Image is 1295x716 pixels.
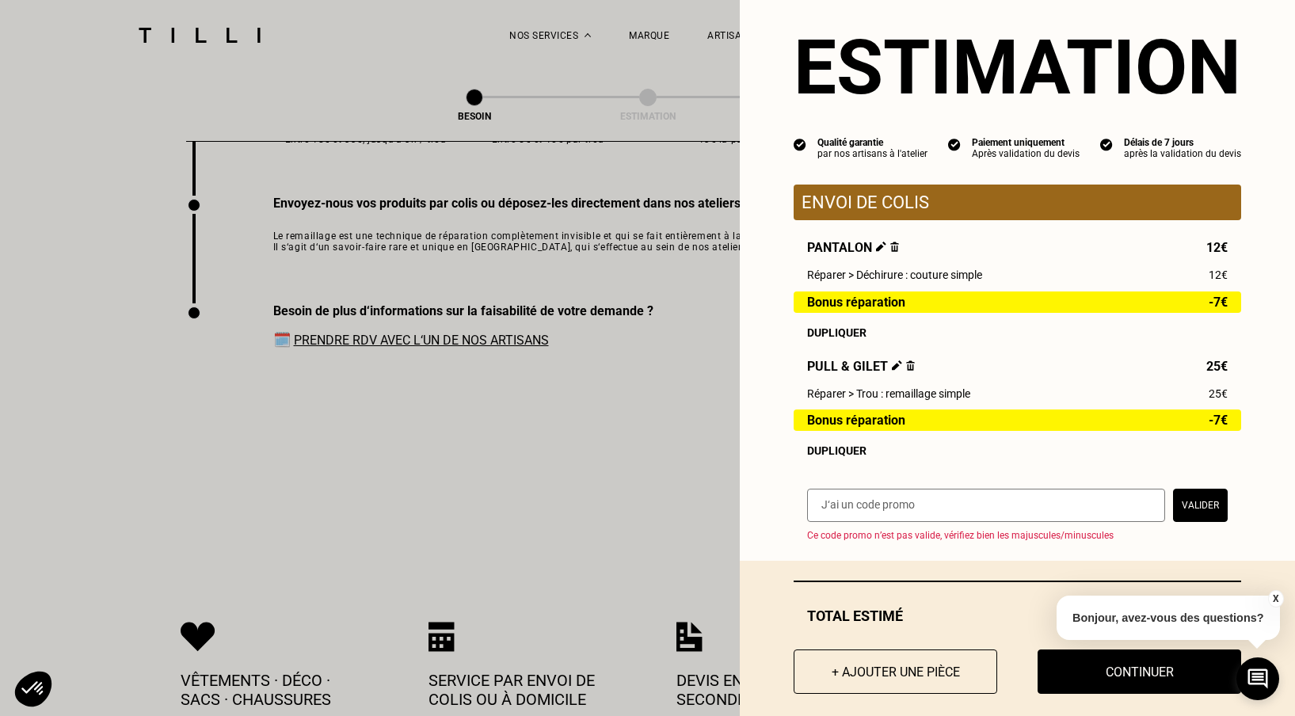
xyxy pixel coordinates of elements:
p: Bonjour, avez-vous des questions? [1057,596,1280,640]
div: Qualité garantie [817,137,927,148]
button: Valider [1173,489,1228,522]
button: X [1267,590,1283,607]
span: 12€ [1206,240,1228,255]
img: icon list info [794,137,806,151]
p: Ce code promo n’est pas valide, vérifiez bien les majuscules/minuscules [807,530,1241,541]
div: Délais de 7 jours [1124,137,1241,148]
div: Paiement uniquement [972,137,1080,148]
div: par nos artisans à l'atelier [817,148,927,159]
img: Supprimer [890,242,899,252]
span: Réparer > Trou : remaillage simple [807,387,970,400]
div: Total estimé [794,607,1241,624]
span: Réparer > Déchirure : couture simple [807,268,982,281]
span: Pantalon [807,240,899,255]
button: + Ajouter une pièce [794,649,997,694]
img: Éditer [892,360,902,371]
span: -7€ [1209,413,1228,427]
img: Supprimer [906,360,915,371]
img: icon list info [948,137,961,151]
button: Continuer [1038,649,1241,694]
img: icon list info [1100,137,1113,151]
span: Bonus réparation [807,295,905,309]
span: Bonus réparation [807,413,905,427]
div: Dupliquer [807,444,1228,457]
div: Après validation du devis [972,148,1080,159]
img: Éditer [876,242,886,252]
span: -7€ [1209,295,1228,309]
div: après la validation du devis [1124,148,1241,159]
input: J‘ai un code promo [807,489,1165,522]
span: Pull & gilet [807,359,915,374]
p: Envoi de colis [802,192,1233,212]
div: Dupliquer [807,326,1228,339]
span: 25€ [1206,359,1228,374]
span: 12€ [1209,268,1228,281]
span: 25€ [1209,387,1228,400]
section: Estimation [794,23,1241,112]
